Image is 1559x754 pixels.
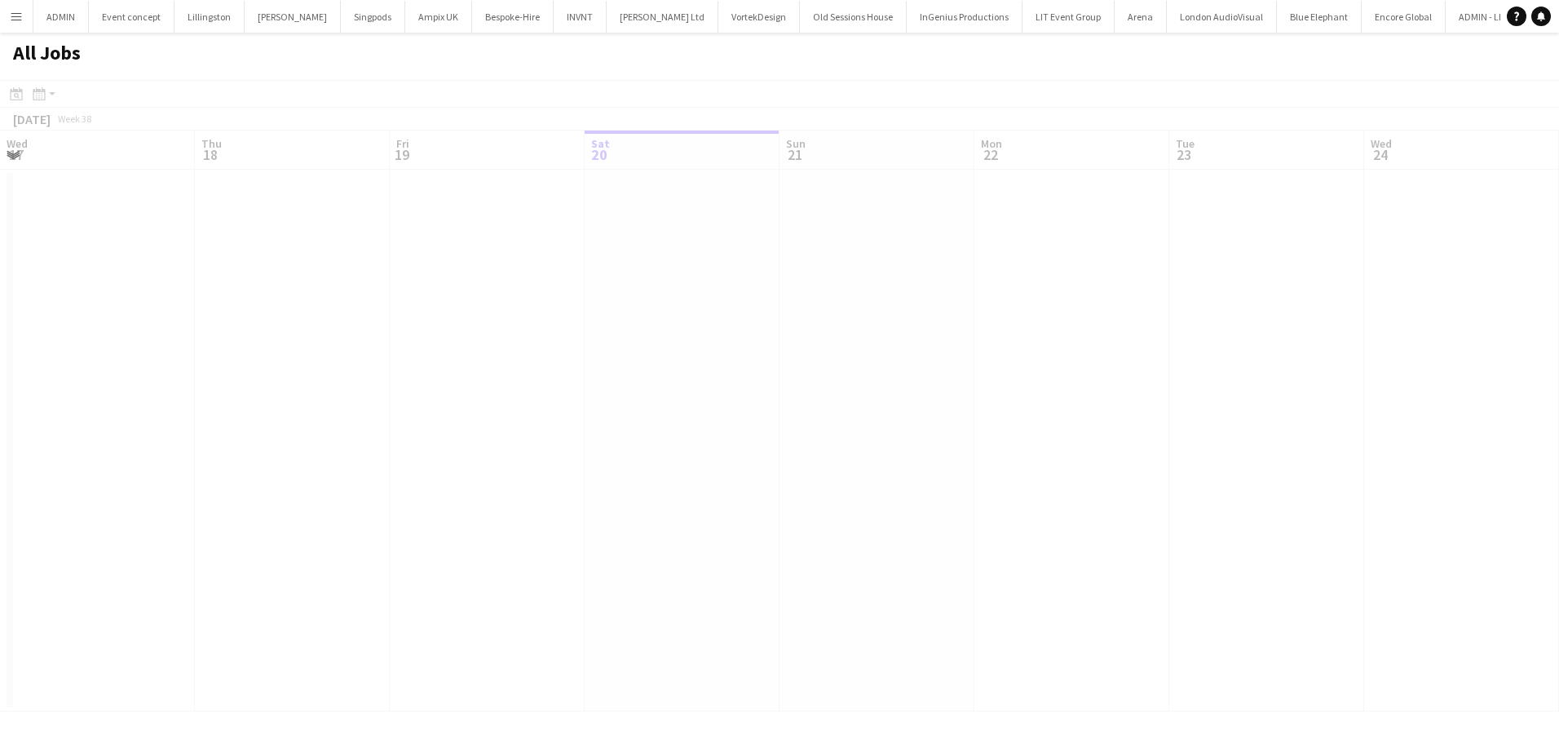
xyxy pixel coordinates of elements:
[1277,1,1362,33] button: Blue Elephant
[1167,1,1277,33] button: London AudioVisual
[1446,1,1533,33] button: ADMIN - LEAVE
[800,1,907,33] button: Old Sessions House
[1362,1,1446,33] button: Encore Global
[33,1,89,33] button: ADMIN
[554,1,607,33] button: INVNT
[718,1,800,33] button: VortekDesign
[174,1,245,33] button: Lillingston
[89,1,174,33] button: Event concept
[607,1,718,33] button: [PERSON_NAME] Ltd
[405,1,472,33] button: Ampix UK
[245,1,341,33] button: [PERSON_NAME]
[341,1,405,33] button: Singpods
[1115,1,1167,33] button: Arena
[907,1,1022,33] button: InGenius Productions
[472,1,554,33] button: Bespoke-Hire
[1022,1,1115,33] button: LIT Event Group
